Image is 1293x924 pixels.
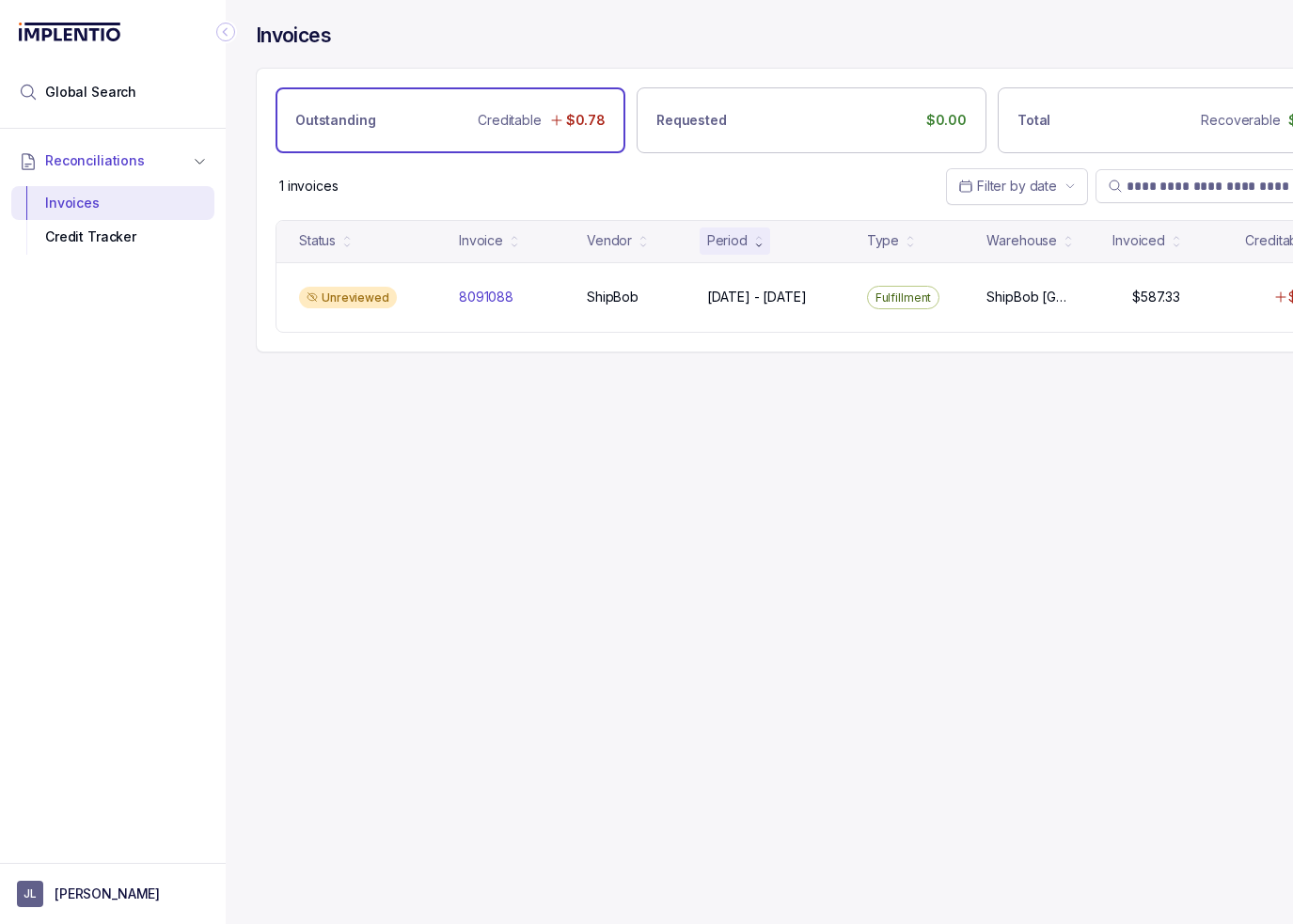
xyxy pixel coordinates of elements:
[958,177,1057,196] search: Date Range Picker
[1132,288,1180,306] p: $587.33
[986,231,1057,250] div: Warehouse
[875,289,932,307] p: Fulfillment
[459,288,513,306] p: 8091088
[295,111,375,130] p: Outstanding
[279,177,339,196] p: 1 invoices
[17,881,209,907] button: User initials[PERSON_NAME]
[867,231,899,250] div: Type
[478,111,542,130] p: Creditable
[1201,111,1280,130] p: Recoverable
[1017,111,1050,130] p: Total
[707,288,807,306] p: [DATE] - [DATE]
[11,182,214,258] div: Reconciliations
[279,177,339,196] div: Remaining page entries
[17,881,43,907] span: User initials
[299,231,336,250] div: Status
[926,111,967,130] p: $0.00
[45,83,136,102] span: Global Search
[566,111,606,130] p: $0.78
[986,288,1069,306] p: ShipBob [GEOGRAPHIC_DATA][PERSON_NAME]
[45,151,145,170] span: Reconciliations
[1112,231,1165,250] div: Invoiced
[707,231,748,250] div: Period
[977,178,1057,194] span: Filter by date
[459,231,503,250] div: Invoice
[299,287,397,309] div: Unreviewed
[256,23,331,49] h4: Invoices
[656,111,727,130] p: Requested
[26,186,199,220] div: Invoices
[214,21,237,43] div: Collapse Icon
[55,885,160,903] p: [PERSON_NAME]
[26,220,199,254] div: Credit Tracker
[587,288,639,306] p: ShipBob
[587,231,632,250] div: Vendor
[946,168,1088,204] button: Date Range Picker
[11,140,214,181] button: Reconciliations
